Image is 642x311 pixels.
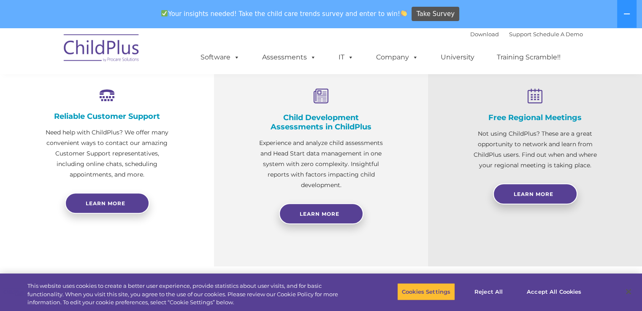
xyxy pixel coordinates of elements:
[488,49,569,66] a: Training Scramble!!
[158,5,411,22] span: Your insights needed! Take the child care trends survey and enter to win!
[117,56,143,62] span: Last name
[192,49,248,66] a: Software
[300,211,339,217] span: Learn More
[330,49,362,66] a: IT
[42,112,172,121] h4: Reliable Customer Support
[256,113,386,131] h4: Child Development Assessments in ChildPlus
[397,283,455,300] button: Cookies Settings
[493,183,577,204] a: Learn More
[368,49,427,66] a: Company
[514,191,553,197] span: Learn More
[462,283,515,300] button: Reject All
[60,28,144,70] img: ChildPlus by Procare Solutions
[470,31,583,38] font: |
[27,282,353,307] div: This website uses cookies to create a better user experience, provide statistics about user visit...
[533,31,583,38] a: Schedule A Demo
[161,10,168,16] img: ✅
[470,113,600,122] h4: Free Regional Meetings
[65,193,149,214] a: Learn more
[86,200,125,206] span: Learn more
[417,7,455,21] span: Take Survey
[279,203,363,224] a: Learn More
[412,7,459,21] a: Take Survey
[509,31,531,38] a: Support
[619,282,638,301] button: Close
[42,127,172,180] p: Need help with ChildPlus? We offer many convenient ways to contact our amazing Customer Support r...
[470,129,600,171] p: Not using ChildPlus? These are a great opportunity to network and learn from ChildPlus users. Fin...
[254,49,325,66] a: Assessments
[522,283,586,300] button: Accept All Cookies
[432,49,483,66] a: University
[401,10,407,16] img: 👏
[117,90,153,97] span: Phone number
[470,31,499,38] a: Download
[256,138,386,190] p: Experience and analyze child assessments and Head Start data management in one system with zero c...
